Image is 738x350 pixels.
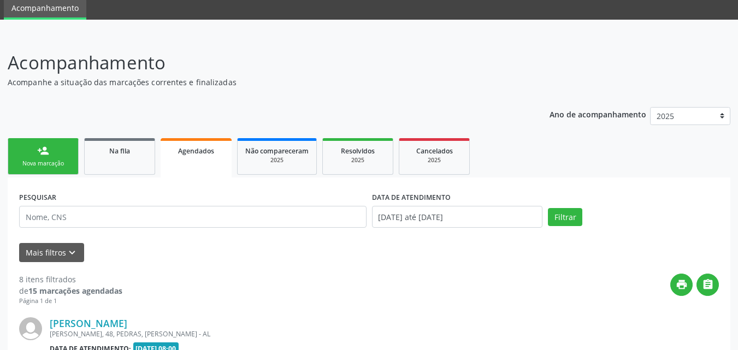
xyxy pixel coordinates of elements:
[50,329,555,339] div: [PERSON_NAME], 48, PEDRAS, [PERSON_NAME] - AL
[28,286,122,296] strong: 15 marcações agendadas
[109,146,130,156] span: Na fila
[8,76,513,88] p: Acompanhe a situação das marcações correntes e finalizadas
[676,278,688,290] i: print
[66,247,78,259] i: keyboard_arrow_down
[702,278,714,290] i: 
[19,296,122,306] div: Página 1 de 1
[550,107,646,121] p: Ano de acompanhamento
[19,285,122,296] div: de
[372,206,543,228] input: Selecione um intervalo
[50,317,127,329] a: [PERSON_NAME]
[19,274,122,285] div: 8 itens filtrados
[8,49,513,76] p: Acompanhamento
[670,274,693,296] button: print
[178,146,214,156] span: Agendados
[245,146,309,156] span: Não compareceram
[16,159,70,168] div: Nova marcação
[407,156,462,164] div: 2025
[416,146,453,156] span: Cancelados
[372,189,451,206] label: DATA DE ATENDIMENTO
[19,189,56,206] label: PESQUISAR
[37,145,49,157] div: person_add
[548,208,582,227] button: Filtrar
[696,274,719,296] button: 
[341,146,375,156] span: Resolvidos
[19,206,367,228] input: Nome, CNS
[245,156,309,164] div: 2025
[330,156,385,164] div: 2025
[19,243,84,262] button: Mais filtroskeyboard_arrow_down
